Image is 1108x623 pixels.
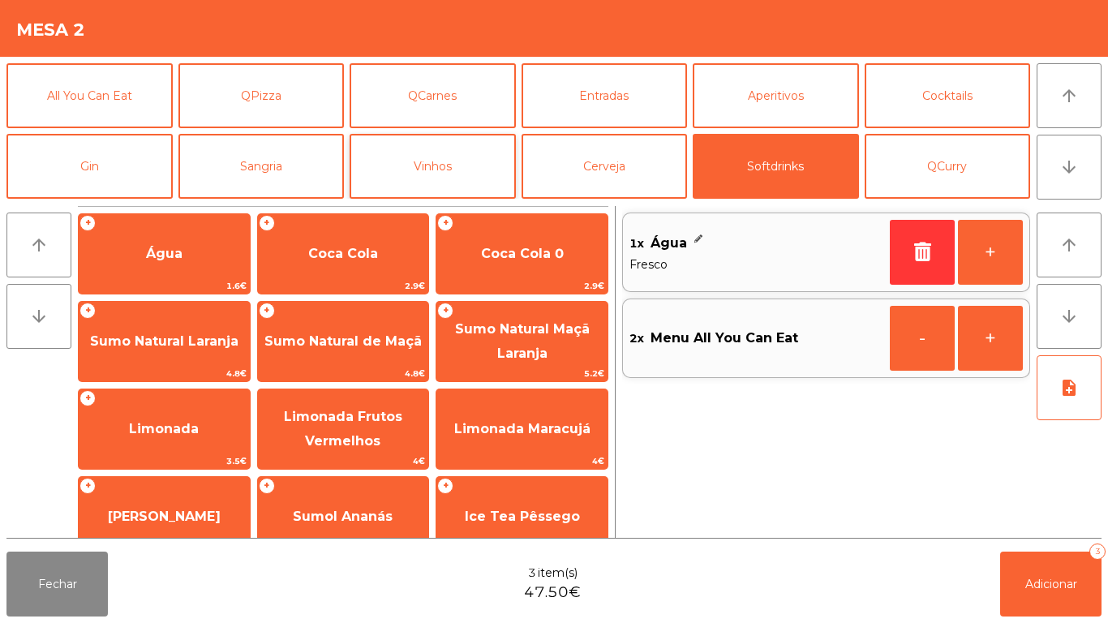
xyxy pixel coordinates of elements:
[693,134,859,199] button: Softdrinks
[629,231,644,256] span: 1x
[350,63,516,128] button: QCarnes
[1089,544,1106,560] div: 3
[865,134,1031,199] button: QCurry
[264,333,422,349] span: Sumo Natural de Maçã
[79,303,96,319] span: +
[259,215,275,231] span: +
[308,246,378,261] span: Coca Cola
[6,213,71,277] button: arrow_upward
[437,303,453,319] span: +
[436,366,608,381] span: 5.2€
[1059,157,1079,177] i: arrow_downward
[79,278,250,294] span: 1.6€
[79,366,250,381] span: 4.8€
[1037,284,1102,349] button: arrow_downward
[1025,577,1077,591] span: Adicionar
[524,582,581,604] span: 47.50€
[16,18,85,42] h4: Mesa 2
[129,421,199,436] span: Limonada
[79,215,96,231] span: +
[146,246,183,261] span: Água
[79,453,250,469] span: 3.5€
[1059,378,1079,397] i: note_add
[79,478,96,494] span: +
[465,509,580,524] span: Ice Tea Pêssego
[1037,213,1102,277] button: arrow_upward
[693,63,859,128] button: Aperitivos
[538,565,578,582] span: item(s)
[90,333,238,349] span: Sumo Natural Laranja
[259,478,275,494] span: +
[528,565,536,582] span: 3
[258,453,429,469] span: 4€
[522,63,688,128] button: Entradas
[258,278,429,294] span: 2.9€
[437,215,453,231] span: +
[436,278,608,294] span: 2.9€
[29,307,49,326] i: arrow_downward
[1037,63,1102,128] button: arrow_upward
[1000,552,1102,617] button: Adicionar3
[958,306,1023,371] button: +
[890,306,955,371] button: -
[454,421,591,436] span: Limonada Maracujá
[259,303,275,319] span: +
[1037,135,1102,200] button: arrow_downward
[79,390,96,406] span: +
[455,321,590,361] span: Sumo Natural Maçã Laranja
[1037,355,1102,420] button: note_add
[1059,307,1079,326] i: arrow_downward
[284,409,402,449] span: Limonada Frutos Vermelhos
[178,63,345,128] button: QPizza
[6,134,173,199] button: Gin
[437,478,453,494] span: +
[6,552,108,617] button: Fechar
[108,509,221,524] span: [PERSON_NAME]
[865,63,1031,128] button: Cocktails
[629,326,644,350] span: 2x
[258,366,429,381] span: 4.8€
[629,256,883,273] span: Fresco
[350,134,516,199] button: Vinhos
[958,220,1023,285] button: +
[6,63,173,128] button: All You Can Eat
[29,235,49,255] i: arrow_upward
[178,134,345,199] button: Sangria
[293,509,393,524] span: Sumol Ananás
[522,134,688,199] button: Cerveja
[436,453,608,469] span: 4€
[481,246,564,261] span: Coca Cola 0
[651,326,798,350] span: Menu All You Can Eat
[1059,235,1079,255] i: arrow_upward
[6,284,71,349] button: arrow_downward
[1059,86,1079,105] i: arrow_upward
[651,231,687,256] span: Água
